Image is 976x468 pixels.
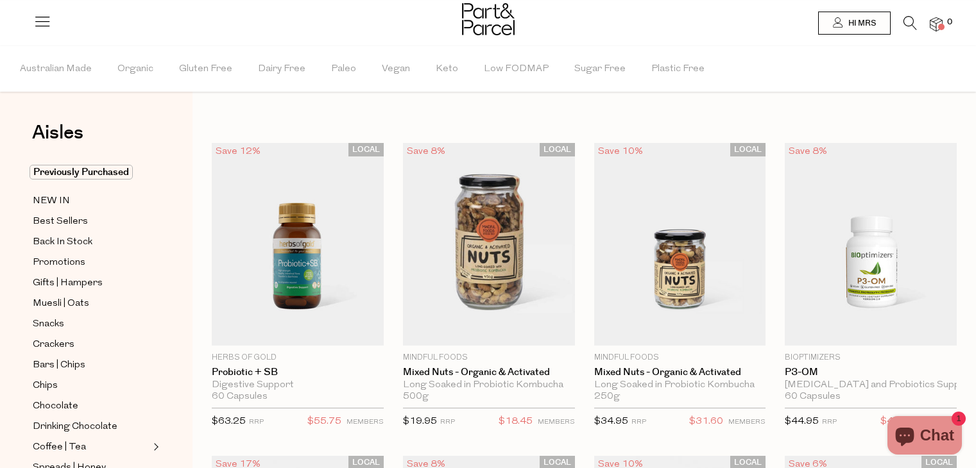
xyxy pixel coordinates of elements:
span: Sugar Free [574,47,626,92]
small: MEMBERS [538,419,575,426]
span: $44.95 [785,417,819,426]
span: Chips [33,378,58,394]
a: Drinking Chocolate [33,419,150,435]
span: LOCAL [540,143,575,156]
span: Keto [436,47,458,92]
div: Digestive Support [212,380,384,391]
span: Dairy Free [258,47,305,92]
a: Best Sellers [33,213,150,230]
p: Bioptimizers [785,352,957,364]
a: Muesli | Oats [33,296,150,312]
div: Long Soaked in Probiotic Kombucha [403,380,575,391]
span: $55.75 [307,414,341,430]
a: Hi Mrs [818,12,891,35]
span: Vegan [382,47,410,92]
span: Paleo [331,47,356,92]
span: LOCAL [730,143,766,156]
img: Part&Parcel [462,3,515,35]
span: Aisles [32,119,83,147]
button: Expand/Collapse Coffee | Tea [150,439,159,455]
a: Crackers [33,337,150,353]
img: Mixed Nuts - Organic & Activated [594,143,766,346]
div: [MEDICAL_DATA] and Probiotics Supplements [785,380,957,391]
span: 60 Capsules [785,391,841,403]
span: $34.95 [594,417,628,426]
p: Mindful Foods [594,352,766,364]
a: Gifts | Hampers [33,275,150,291]
span: Plastic Free [651,47,705,92]
span: Drinking Chocolate [33,419,117,435]
small: RRP [249,419,264,426]
small: RRP [440,419,455,426]
a: Bars | Chips [33,357,150,373]
inbox-online-store-chat: Shopify online store chat [884,416,966,458]
div: Long Soaked in Probiotic Kombucha [594,380,766,391]
a: Mixed Nuts - Organic & Activated [403,367,575,378]
img: Probiotic + SB [212,143,384,346]
span: Low FODMAP [484,47,549,92]
a: P3-OM [785,367,957,378]
a: Promotions [33,255,150,271]
span: Best Sellers [33,214,88,230]
div: Save 12% [212,143,264,160]
span: 0 [944,17,955,28]
span: $41.35 [880,414,914,430]
span: Muesli | Oats [33,296,89,312]
a: Probiotic + SB [212,367,384,378]
a: Coffee | Tea [33,439,150,455]
a: Chips [33,378,150,394]
span: Previously Purchased [30,165,133,180]
div: Save 10% [594,143,647,160]
a: Mixed Nuts - Organic & Activated [594,367,766,378]
small: MEMBERS [347,419,384,426]
small: RRP [822,419,837,426]
span: Coffee | Tea [33,440,86,455]
div: Save 8% [785,143,831,160]
img: Mixed Nuts - Organic & Activated [403,143,575,346]
span: 250g [594,391,620,403]
span: Promotions [33,255,85,271]
span: Chocolate [33,399,78,414]
span: Gifts | Hampers [33,276,103,291]
a: 0 [930,17,943,31]
span: Snacks [33,317,64,332]
span: Australian Made [20,47,92,92]
span: Gluten Free [179,47,232,92]
span: 500g [403,391,429,403]
a: Aisles [32,123,83,155]
span: $18.45 [499,414,533,430]
span: NEW IN [33,194,70,209]
p: Herbs of Gold [212,352,384,364]
a: NEW IN [33,193,150,209]
span: $19.95 [403,417,437,426]
span: $31.60 [689,414,723,430]
a: Snacks [33,316,150,332]
small: MEMBERS [728,419,766,426]
a: Back In Stock [33,234,150,250]
div: Save 8% [403,143,449,160]
span: $63.25 [212,417,246,426]
small: RRP [631,419,646,426]
span: Crackers [33,337,74,353]
a: Previously Purchased [33,165,150,180]
span: LOCAL [348,143,384,156]
p: Mindful Foods [403,352,575,364]
span: Organic [117,47,153,92]
span: Back In Stock [33,235,92,250]
a: Chocolate [33,398,150,414]
span: Hi Mrs [845,18,876,29]
img: P3-OM [785,143,957,346]
span: Bars | Chips [33,358,85,373]
span: 60 Capsules [212,391,268,403]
